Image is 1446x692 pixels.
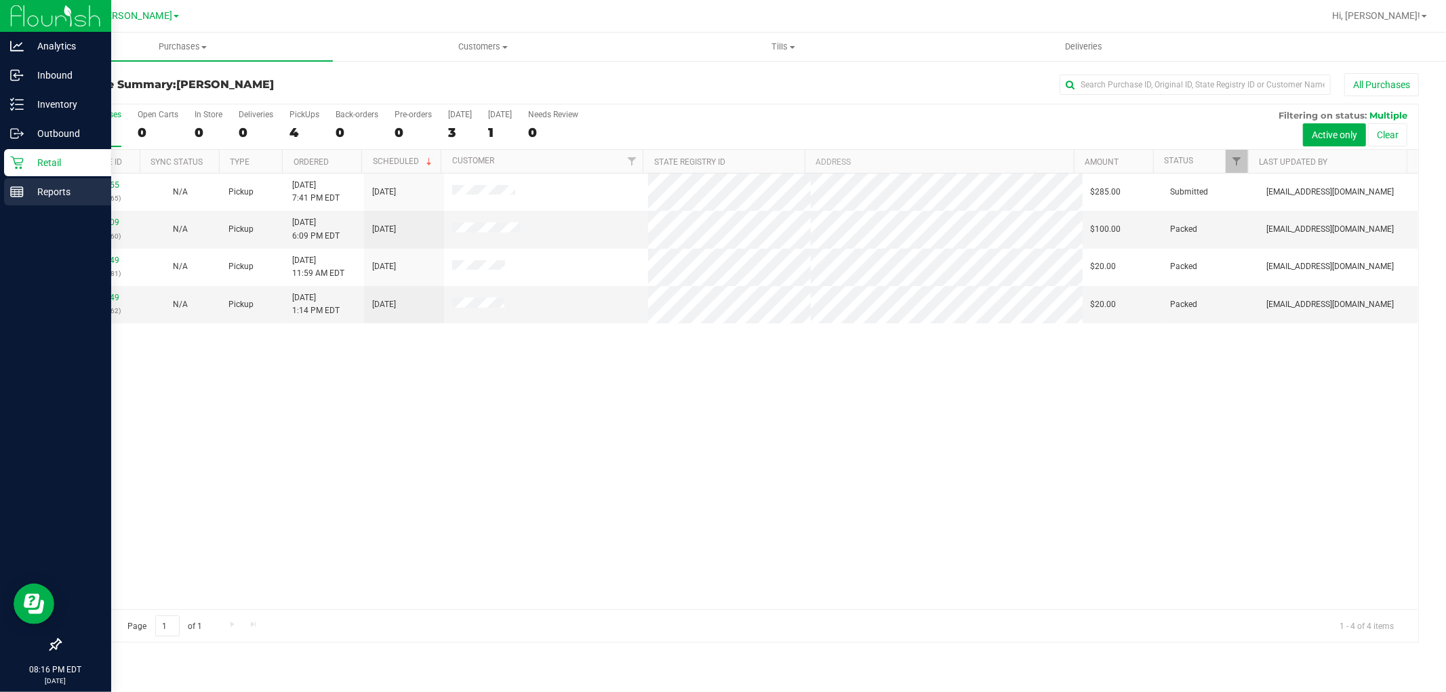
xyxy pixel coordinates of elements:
[24,96,105,113] p: Inventory
[173,262,188,271] span: Not Applicable
[634,41,933,53] span: Tills
[488,110,512,119] div: [DATE]
[336,110,378,119] div: Back-orders
[10,185,24,199] inline-svg: Reports
[24,67,105,83] p: Inbound
[195,110,222,119] div: In Store
[620,150,643,173] a: Filter
[1091,223,1121,236] span: $100.00
[294,157,329,167] a: Ordered
[292,216,340,242] span: [DATE] 6:09 PM EDT
[488,125,512,140] div: 1
[228,186,254,199] span: Pickup
[1085,157,1119,167] a: Amount
[173,260,188,273] button: N/A
[372,223,396,236] span: [DATE]
[24,38,105,54] p: Analytics
[228,298,254,311] span: Pickup
[10,156,24,169] inline-svg: Retail
[1368,123,1407,146] button: Clear
[1260,157,1328,167] a: Last Updated By
[1226,150,1248,173] a: Filter
[1266,186,1394,199] span: [EMAIL_ADDRESS][DOMAIN_NAME]
[292,179,340,205] span: [DATE] 7:41 PM EDT
[289,110,319,119] div: PickUps
[173,223,188,236] button: N/A
[138,125,178,140] div: 0
[24,125,105,142] p: Outbound
[1279,110,1367,121] span: Filtering on status:
[10,39,24,53] inline-svg: Analytics
[1171,186,1209,199] span: Submitted
[933,33,1234,61] a: Deliveries
[6,664,105,676] p: 08:16 PM EDT
[228,260,254,273] span: Pickup
[60,79,513,91] h3: Purchase Summary:
[1266,223,1394,236] span: [EMAIL_ADDRESS][DOMAIN_NAME]
[448,110,472,119] div: [DATE]
[1164,156,1193,165] a: Status
[173,224,188,234] span: Not Applicable
[24,155,105,171] p: Retail
[10,68,24,82] inline-svg: Inbound
[195,125,222,140] div: 0
[1369,110,1407,121] span: Multiple
[334,41,632,53] span: Customers
[395,110,432,119] div: Pre-orders
[372,260,396,273] span: [DATE]
[654,157,725,167] a: State Registry ID
[528,125,578,140] div: 0
[239,125,273,140] div: 0
[81,293,119,302] a: 11974149
[239,110,273,119] div: Deliveries
[33,41,333,53] span: Purchases
[1329,615,1405,636] span: 1 - 4 of 4 items
[1171,260,1198,273] span: Packed
[395,125,432,140] div: 0
[6,676,105,686] p: [DATE]
[528,110,578,119] div: Needs Review
[173,298,188,311] button: N/A
[333,33,633,61] a: Customers
[289,125,319,140] div: 4
[176,78,274,91] span: [PERSON_NAME]
[81,180,119,190] a: 11977455
[138,110,178,119] div: Open Carts
[633,33,933,61] a: Tills
[1091,260,1117,273] span: $20.00
[81,256,119,265] a: 11973449
[805,150,1074,174] th: Address
[1047,41,1121,53] span: Deliveries
[1266,260,1394,273] span: [EMAIL_ADDRESS][DOMAIN_NAME]
[14,584,54,624] iframe: Resource center
[10,127,24,140] inline-svg: Outbound
[452,156,494,165] a: Customer
[116,615,214,636] span: Page of 1
[24,184,105,200] p: Reports
[1091,298,1117,311] span: $20.00
[173,187,188,197] span: Not Applicable
[292,254,344,280] span: [DATE] 11:59 AM EDT
[1332,10,1420,21] span: Hi, [PERSON_NAME]!
[1171,298,1198,311] span: Packed
[1303,123,1366,146] button: Active only
[1344,73,1419,96] button: All Purchases
[372,186,396,199] span: [DATE]
[1171,223,1198,236] span: Packed
[373,157,435,166] a: Scheduled
[173,300,188,309] span: Not Applicable
[1060,75,1331,95] input: Search Purchase ID, Original ID, State Registry ID or Customer Name...
[372,298,396,311] span: [DATE]
[150,157,203,167] a: Sync Status
[292,291,340,317] span: [DATE] 1:14 PM EDT
[81,218,119,227] a: 11971409
[230,157,249,167] a: Type
[336,125,378,140] div: 0
[155,615,180,636] input: 1
[33,33,333,61] a: Purchases
[10,98,24,111] inline-svg: Inventory
[228,223,254,236] span: Pickup
[173,186,188,199] button: N/A
[1091,186,1121,199] span: $285.00
[1266,298,1394,311] span: [EMAIL_ADDRESS][DOMAIN_NAME]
